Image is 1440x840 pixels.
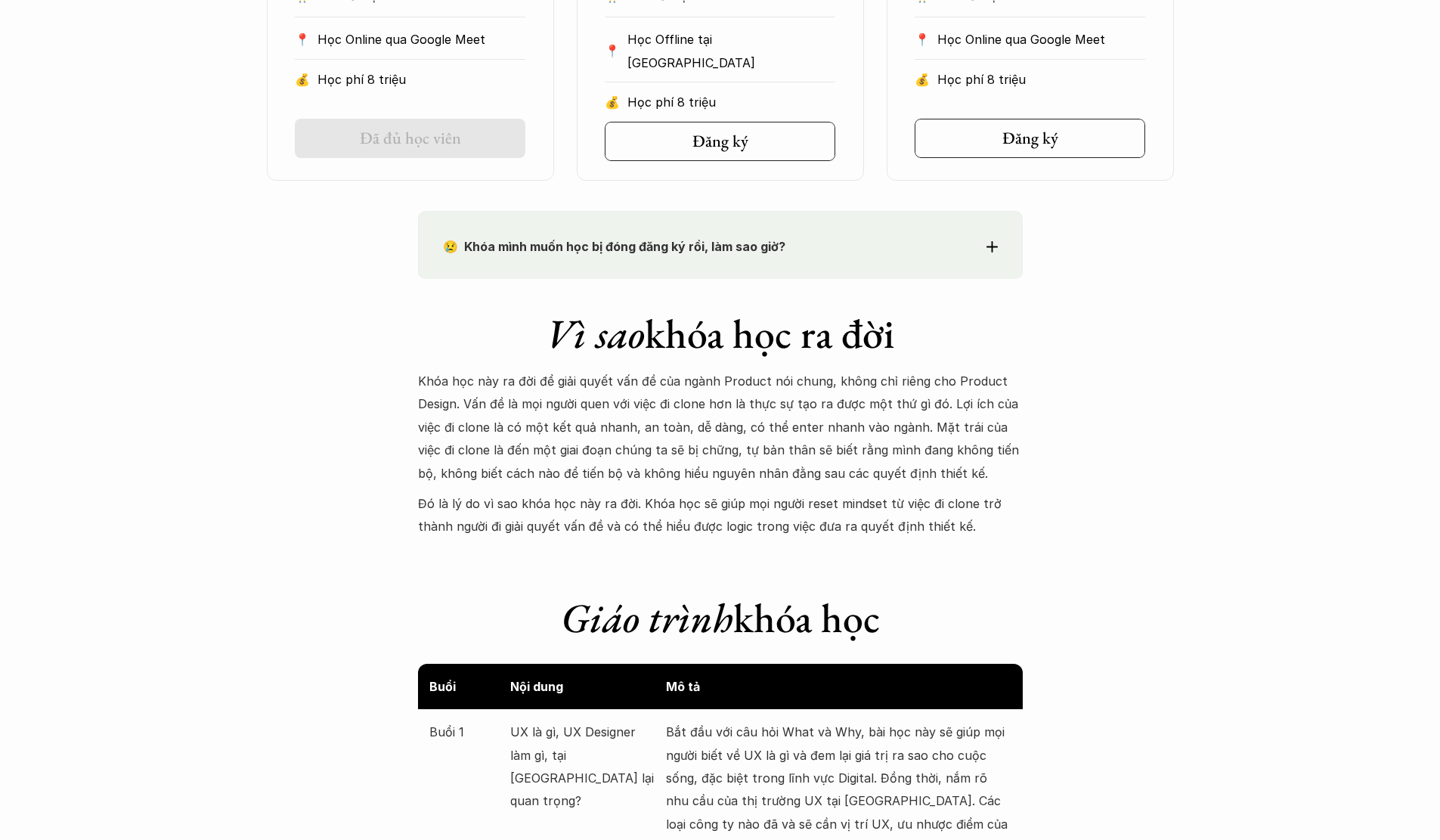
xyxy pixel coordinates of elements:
p: Đó là lý do vì sao khóa học này ra đời. Khóa học sẽ giúp mọi người reset mindset từ việc đi clone... [418,492,1023,538]
p: Học Online qua Google Meet [317,28,525,51]
p: 💰 [295,68,310,91]
p: 📍 [605,44,620,58]
p: Học phí 8 triệu [317,68,525,91]
p: Buổi 1 [429,721,503,743]
h5: Đăng ký [1002,129,1058,148]
strong: Nội dung [510,679,563,694]
p: UX là gì, UX Designer làm gì, tại [GEOGRAPHIC_DATA] lại quan trọng? [510,721,658,813]
p: 💰 [605,91,620,113]
p: Học Online qua Google Meet [937,28,1145,51]
p: 📍 [295,33,310,47]
h5: Đã đủ học viên [360,129,461,148]
strong: Mô tả [666,679,700,694]
p: 📍 [915,33,930,47]
p: Học phí 8 triệu [937,68,1145,91]
p: Học Offline tại [GEOGRAPHIC_DATA] [627,28,835,74]
strong: Buổi [429,679,456,694]
h1: khóa học [418,594,1023,643]
a: Đăng ký [915,119,1145,158]
strong: 😢 Khóa mình muốn học bị đóng đăng ký rồi, làm sao giờ? [443,239,785,254]
p: 💰 [915,68,930,91]
h1: khóa học ra đời [418,309,1023,358]
em: Giáo trình [561,591,733,644]
em: Vì sao [546,307,645,360]
a: Đăng ký [605,122,835,161]
p: Học phí 8 triệu [627,91,835,113]
p: Khóa học này ra đời để giải quyết vấn đề của ngành Product nói chung, không chỉ riêng cho Product... [418,370,1023,485]
h5: Đăng ký [692,132,748,151]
